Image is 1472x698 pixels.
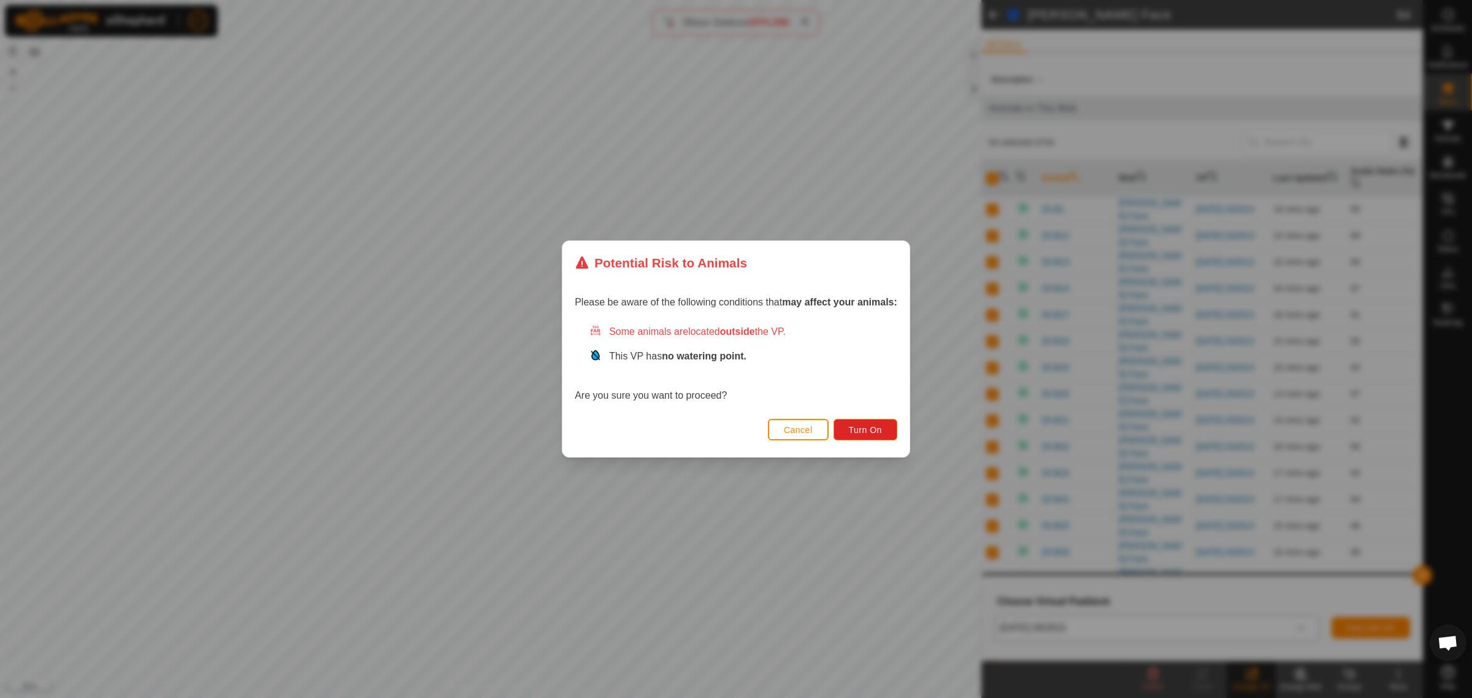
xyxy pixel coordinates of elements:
span: Please be aware of the following conditions that [575,297,897,307]
strong: may affect your animals: [782,297,897,307]
button: Turn On [834,419,897,440]
span: Cancel [784,425,813,435]
span: located the VP. [688,326,786,337]
span: Turn On [849,425,882,435]
strong: no watering point. [662,351,746,361]
span: This VP has [609,351,746,361]
div: Some animals are [589,324,897,339]
div: Open chat [1430,624,1466,661]
button: Cancel [768,419,829,440]
div: Are you sure you want to proceed? [575,324,897,403]
strong: outside [720,326,755,337]
div: Potential Risk to Animals [575,253,747,272]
